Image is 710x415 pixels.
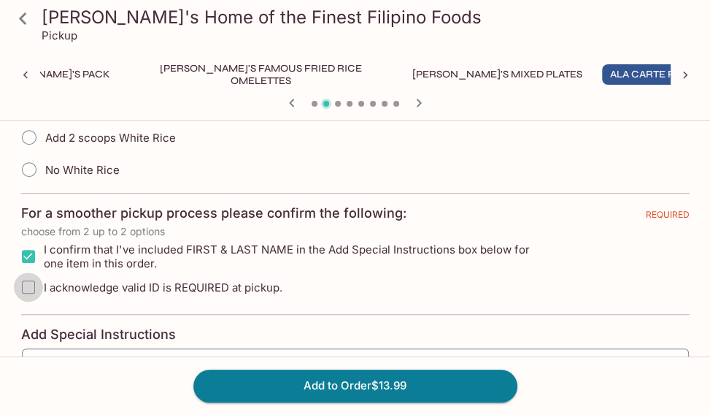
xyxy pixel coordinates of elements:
[130,64,393,85] button: [PERSON_NAME]'s Famous Fried Rice Omelettes
[45,131,176,145] span: Add 2 scoops White Rice
[646,209,690,226] span: REQUIRED
[45,163,120,177] span: No White Rice
[42,28,77,42] p: Pickup
[21,205,406,221] h4: For a smoother pickup process please confirm the following:
[404,64,590,85] button: [PERSON_NAME]'s Mixed Plates
[44,281,282,294] span: I acknowledge valid ID is REQUIRED at pickup.
[21,226,690,237] p: choose from 2 up to 2 options
[21,327,690,343] h4: Add Special Instructions
[193,370,517,402] button: Add to Order$13.99
[42,6,694,28] h3: [PERSON_NAME]'s Home of the Finest Filipino Foods
[44,243,549,270] span: I confirm that I've included FIRST & LAST NAME in the Add Special Instructions box below for one ...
